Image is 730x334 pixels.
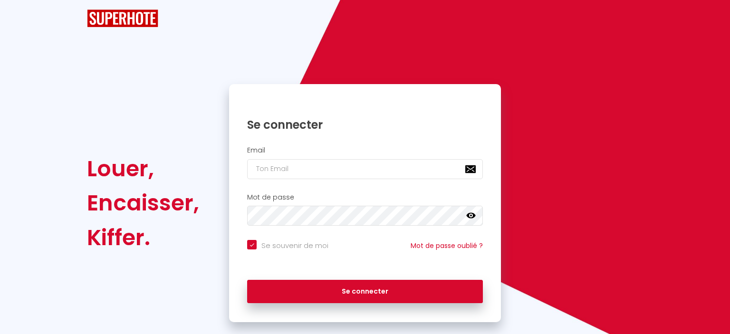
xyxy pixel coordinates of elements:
[87,186,199,220] div: Encaisser,
[87,220,199,255] div: Kiffer.
[87,152,199,186] div: Louer,
[87,10,158,27] img: SuperHote logo
[247,193,483,201] h2: Mot de passe
[247,159,483,179] input: Ton Email
[411,241,483,250] a: Mot de passe oublié ?
[247,146,483,154] h2: Email
[247,280,483,304] button: Se connecter
[247,117,483,132] h1: Se connecter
